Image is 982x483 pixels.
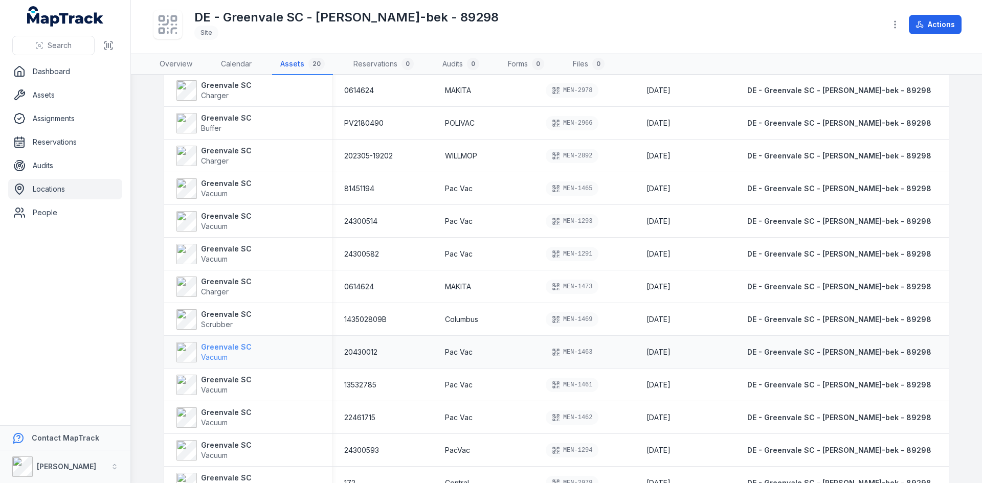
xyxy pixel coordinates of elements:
[747,315,931,324] span: DE - Greenvale SC - [PERSON_NAME]-bek - 89298
[546,83,599,98] div: MEN-2978
[747,151,931,160] span: DE - Greenvale SC - [PERSON_NAME]-bek - 89298
[344,282,374,292] span: 0614624
[646,380,671,389] span: [DATE]
[747,413,931,422] span: DE - Greenvale SC - [PERSON_NAME]-bek - 89298
[201,80,252,90] strong: Greenvale SC
[344,118,384,128] span: PV2180490
[500,54,552,75] a: Forms0
[646,249,671,258] span: [DATE]
[546,312,599,327] div: MEN-1469
[445,445,470,455] span: PacVac
[646,249,671,259] time: 2/5/2026, 12:00:00 AM
[546,280,599,294] div: MEN-1473
[308,58,325,70] div: 20
[747,119,931,127] span: DE - Greenvale SC - [PERSON_NAME]-bek - 89298
[201,407,252,418] strong: Greenvale SC
[201,385,228,394] span: Vacuum
[37,462,96,471] strong: [PERSON_NAME]
[546,378,599,392] div: MEN-1461
[201,309,252,319] strong: Greenvale SC
[345,54,422,75] a: Reservations0
[747,216,931,226] a: DE - Greenvale SC - [PERSON_NAME]-bek - 89298
[747,151,931,161] a: DE - Greenvale SC - [PERSON_NAME]-bek - 89298
[747,445,931,455] a: DE - Greenvale SC - [PERSON_NAME]-bek - 89298
[546,443,599,457] div: MEN-1294
[646,151,671,160] span: [DATE]
[909,15,962,34] button: Actions
[747,183,931,194] a: DE - Greenvale SC - [PERSON_NAME]-bek - 89298
[201,244,252,254] strong: Greenvale SC
[8,132,122,152] a: Reservations
[272,54,333,75] a: Assets20
[445,183,473,194] span: Pac Vac
[201,473,259,483] strong: Greenvale SC
[201,178,252,189] strong: Greenvale SC
[8,85,122,105] a: Assets
[747,446,931,454] span: DE - Greenvale SC - [PERSON_NAME]-bek - 89298
[194,26,218,40] div: Site
[747,380,931,390] a: DE - Greenvale SC - [PERSON_NAME]-bek - 89298
[747,184,931,193] span: DE - Greenvale SC - [PERSON_NAME]-bek - 89298
[747,348,931,356] span: DE - Greenvale SC - [PERSON_NAME]-bek - 89298
[8,108,122,129] a: Assignments
[646,151,671,161] time: 2/5/2026, 12:25:00 AM
[445,151,477,161] span: WILLMOP
[8,61,122,82] a: Dashboard
[32,433,99,442] strong: Contact MapTrack
[646,412,671,423] time: 2/5/26, 11:25:00 AM
[747,282,931,291] span: DE - Greenvale SC - [PERSON_NAME]-bek - 89298
[747,86,931,95] span: DE - Greenvale SC - [PERSON_NAME]-bek - 89298
[344,445,379,455] span: 24300593
[8,202,122,223] a: People
[646,380,671,390] time: 8/13/25, 11:25:00 AM
[445,216,473,226] span: Pac Vac
[401,58,414,70] div: 0
[344,151,393,161] span: 202305-19202
[646,86,671,95] span: [DATE]
[592,58,605,70] div: 0
[646,216,671,226] time: 2/5/2026, 12:25:00 AM
[201,320,233,329] span: Scrubber
[646,183,671,194] time: 2/5/2026, 12:25:00 AM
[344,183,374,194] span: 81451194
[646,446,671,454] span: [DATE]
[747,217,931,225] span: DE - Greenvale SC - [PERSON_NAME]-bek - 89298
[201,418,228,427] span: Vacuum
[201,156,229,165] span: Charger
[747,380,931,389] span: DE - Greenvale SC - [PERSON_NAME]-bek - 89298
[646,347,671,357] time: 2/5/26, 11:25:00 AM
[646,184,671,193] span: [DATE]
[546,214,599,228] div: MEN-1293
[747,347,931,357] a: DE - Greenvale SC - [PERSON_NAME]-bek - 89298
[201,353,228,361] span: Vacuum
[176,244,252,264] a: Greenvale SCVacuum
[27,6,104,27] a: MapTrack
[445,85,471,96] span: MAKITA
[344,347,377,357] span: 20430012
[646,315,671,324] span: [DATE]
[546,116,599,130] div: MEN-2966
[747,249,931,258] span: DE - Greenvale SC - [PERSON_NAME]-bek - 89298
[176,309,252,330] a: Greenvale SCScrubber
[201,277,252,287] strong: Greenvale SC
[201,91,229,100] span: Charger
[445,282,471,292] span: MAKITA
[344,249,379,259] span: 24300582
[445,412,473,423] span: Pac Vac
[176,146,252,166] a: Greenvale SCCharger
[646,119,671,127] span: [DATE]
[176,178,252,199] a: Greenvale SCVacuum
[467,58,479,70] div: 0
[646,282,671,292] time: 2/5/2026, 12:25:00 AM
[201,451,228,459] span: Vacuum
[201,255,228,263] span: Vacuum
[176,375,252,395] a: Greenvale SCVacuum
[12,36,95,55] button: Search
[747,412,931,423] a: DE - Greenvale SC - [PERSON_NAME]-bek - 89298
[176,211,252,232] a: Greenvale SCVacuum
[747,314,931,325] a: DE - Greenvale SC - [PERSON_NAME]-bek - 89298
[546,149,599,163] div: MEN-2892
[646,282,671,291] span: [DATE]
[344,412,375,423] span: 22461715
[201,222,228,231] span: Vacuum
